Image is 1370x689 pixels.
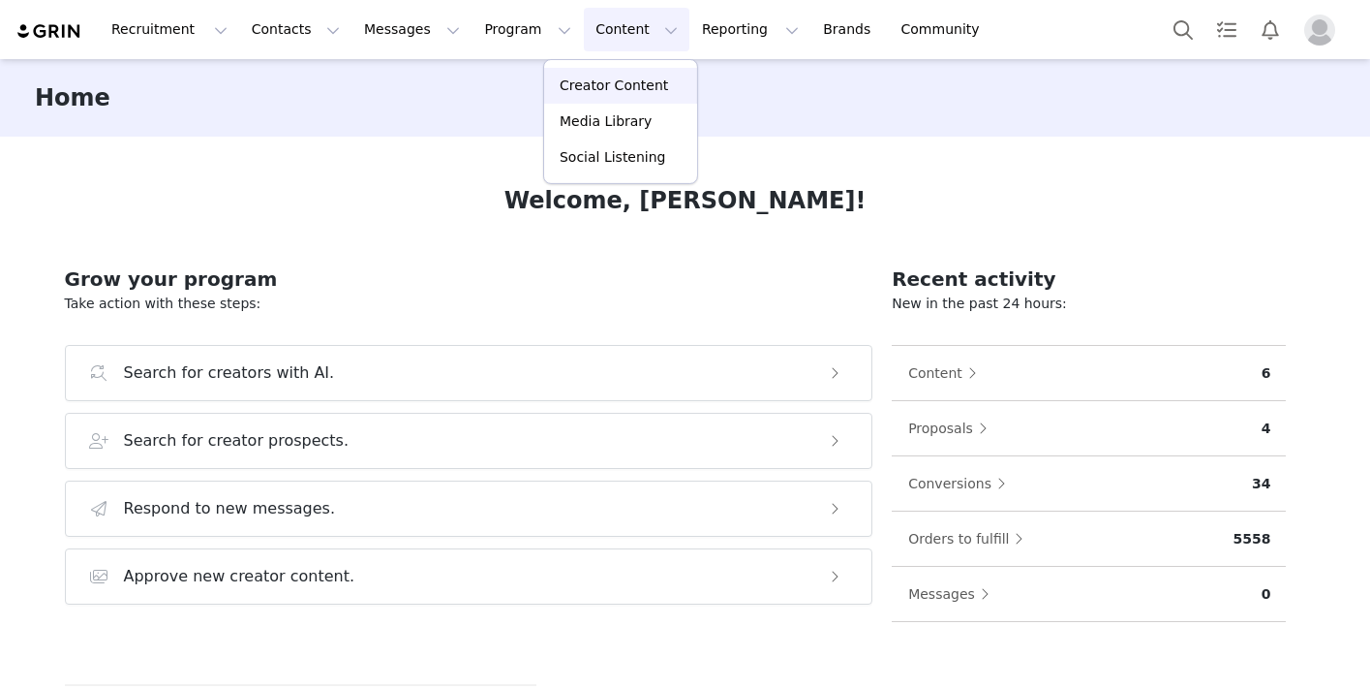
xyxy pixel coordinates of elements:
[811,8,888,51] a: Brands
[892,294,1286,314] p: New in the past 24 hours:
[890,8,1000,51] a: Community
[124,497,336,520] h3: Respond to new messages.
[472,8,583,51] button: Program
[907,413,997,444] button: Proposals
[1162,8,1204,51] button: Search
[100,8,239,51] button: Recruitment
[907,468,1016,499] button: Conversions
[560,147,665,168] p: Social Listening
[1262,363,1271,384] p: 6
[1293,15,1355,46] button: Profile
[892,265,1286,294] h2: Recent activity
[560,76,668,96] p: Creator Content
[907,358,987,389] button: Content
[124,361,335,385] h3: Search for creators with AI.
[907,579,999,610] button: Messages
[1304,15,1335,46] img: placeholder-profile.jpg
[560,111,652,132] p: Media Library
[65,345,873,401] button: Search for creators with AI.
[35,80,110,115] h3: Home
[907,523,1033,554] button: Orders to fulfill
[65,265,873,294] h2: Grow your program
[1262,419,1271,439] p: 4
[1252,474,1270,494] p: 34
[352,8,472,51] button: Messages
[1205,8,1248,51] a: Tasks
[124,565,355,588] h3: Approve new creator content.
[65,548,873,605] button: Approve new creator content.
[65,481,873,537] button: Respond to new messages.
[15,22,83,41] img: grin logo
[1262,584,1271,605] p: 0
[65,294,873,314] p: Take action with these steps:
[1233,529,1271,549] p: 5558
[504,183,867,218] h1: Welcome, [PERSON_NAME]!
[240,8,351,51] button: Contacts
[690,8,810,51] button: Reporting
[1249,8,1292,51] button: Notifications
[584,8,689,51] button: Content
[124,429,350,453] h3: Search for creator prospects.
[65,413,873,469] button: Search for creator prospects.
